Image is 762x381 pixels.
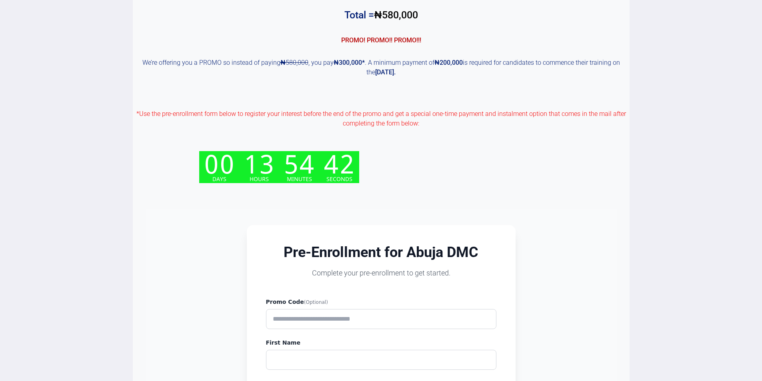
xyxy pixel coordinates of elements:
strong: PROMO!! [367,36,392,44]
mark: ₦580,000 [374,9,418,21]
strong: Total = [344,9,418,21]
h1: Pre-Enrollment for Abuja DMC [266,244,496,260]
p: *Use the pre-enrollment form below to register your interest before the end of the promo and get ... [133,90,630,138]
strong: ₦ [280,59,286,66]
strong: PROMO!!! [394,36,421,44]
p: Complete your pre-enrollment to get started. [266,267,496,279]
span: (Optional) [304,299,328,305]
label: First Name [266,339,496,347]
strong: ₦200,000 [434,59,463,66]
img: 9swjkfruvx [199,151,359,183]
p: We’re offering you a PROMO so instead of paying , you pay . A minimum payment of is required for ... [133,58,630,77]
strong: ₦300,000* [334,59,365,66]
strong: [DATE]. [375,68,396,76]
strong: PROMO! [341,36,365,44]
label: Promo Code [266,298,496,306]
s: 580,000 [280,59,308,66]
